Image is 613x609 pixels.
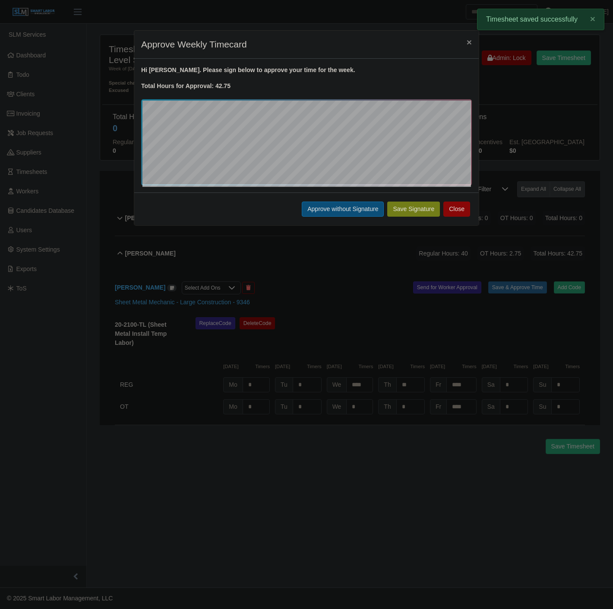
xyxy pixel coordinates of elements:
h4: Approve Weekly Timecard [141,38,247,51]
button: Close [443,202,470,217]
button: Close [460,31,479,54]
strong: Hi [PERSON_NAME]. Please sign below to approve your time for the week. [141,66,355,73]
div: Timesheet saved successfully [477,9,604,30]
span: × [467,37,472,47]
button: Approve without Signature [302,202,384,217]
strong: Total Hours for Approval: 42.75 [141,82,231,89]
button: Save Signature [387,202,440,217]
